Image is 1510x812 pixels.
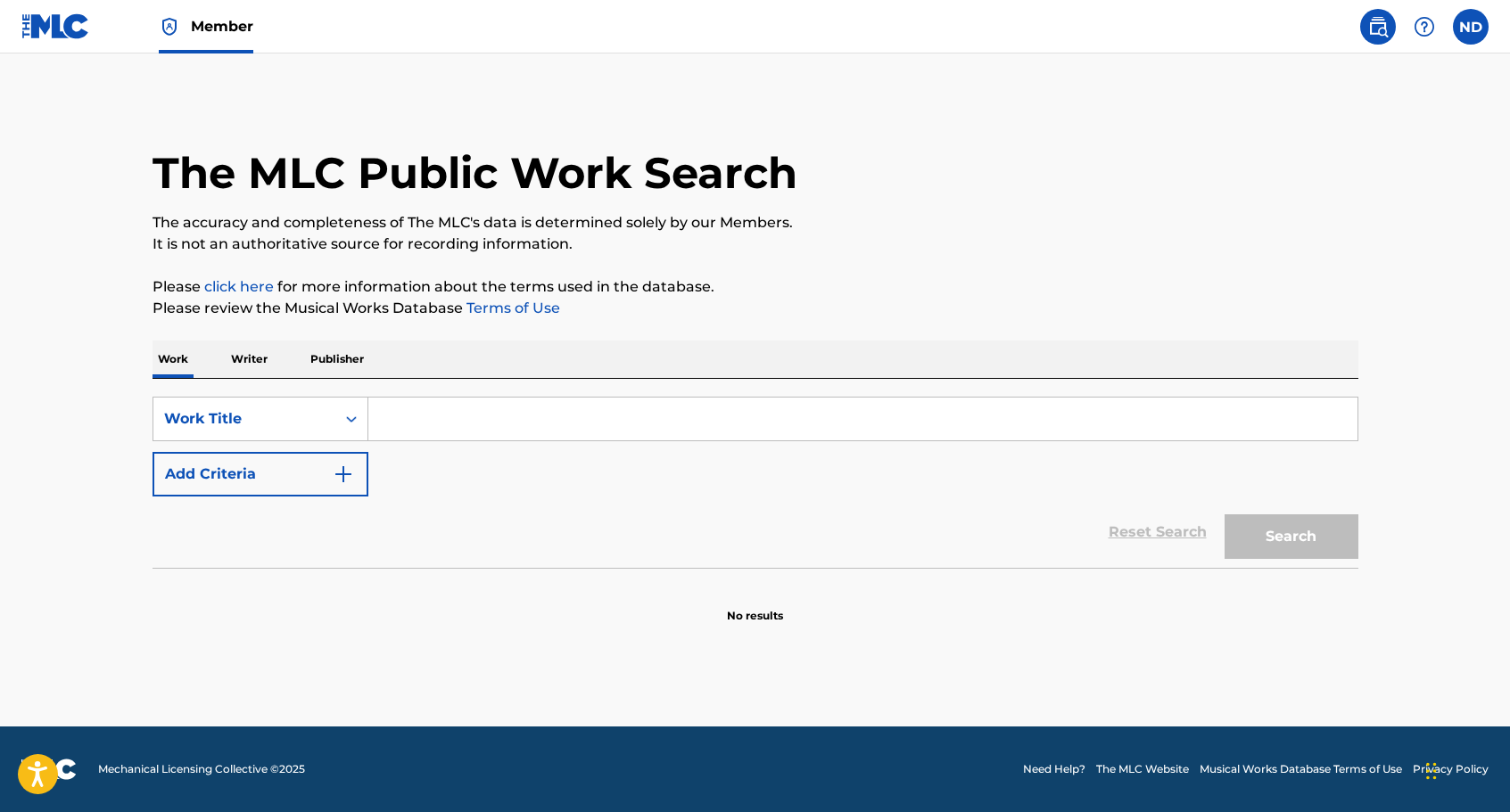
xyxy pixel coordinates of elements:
[1096,761,1189,777] a: The MLC Website
[727,586,783,624] p: No results
[1360,9,1396,45] a: Public Search
[153,340,194,378] p: Work
[153,146,797,200] h1: The MLC Public Work Search
[1023,761,1085,777] a: Need Help?
[1426,744,1437,798] div: Drag
[153,276,1358,298] p: Please for more information about the terms used in the database.
[164,408,325,430] div: Work Title
[21,759,77,780] img: logo
[159,16,180,37] img: Top Rightsholder
[21,13,90,39] img: MLC Logo
[153,212,1358,234] p: The accuracy and completeness of The MLC's data is determined solely by our Members.
[1367,16,1389,37] img: search
[153,234,1358,255] p: It is not an authoritative source for recording information.
[153,452,368,496] button: Add Criteria
[98,761,305,777] span: Mechanical Licensing Collective © 2025
[226,340,273,378] p: Writer
[204,278,274,295] a: click here
[153,298,1358,319] p: Please review the Musical Works Database
[463,299,560,316] a: Terms of Use
[1200,761,1402,777] a: Musical Works Database Terms of Use
[333,463,354,485] img: 9d2ae6d4665cec9f34b9.svg
[1414,16,1435,37] img: help
[1413,761,1489,777] a: Privacy Policy
[1453,9,1489,45] div: User Menu
[1407,9,1442,45] div: Help
[153,397,1358,568] form: Search Form
[305,340,369,378] p: Publisher
[191,16,253,37] span: Member
[1421,726,1510,812] iframe: Chat Widget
